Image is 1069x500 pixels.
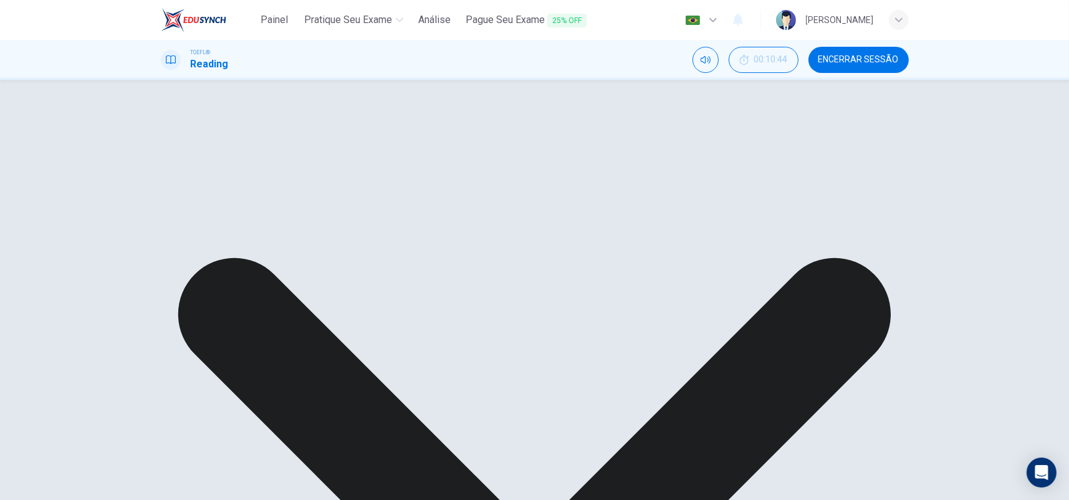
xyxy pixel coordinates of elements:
[808,47,909,73] button: Encerrar Sessão
[254,9,294,32] a: Painel
[191,57,229,72] h1: Reading
[754,55,788,65] span: 00:10:44
[685,16,701,25] img: pt
[413,9,456,32] a: Análise
[547,14,587,27] span: 25% OFF
[693,47,719,73] div: Silenciar
[461,9,592,32] button: Pague Seu Exame25% OFF
[818,55,899,65] span: Encerrar Sessão
[191,48,211,57] span: TOEFL®
[299,9,408,31] button: Pratique seu exame
[413,9,456,31] button: Análise
[418,12,451,27] span: Análise
[161,7,226,32] img: EduSynch logo
[466,12,587,28] span: Pague Seu Exame
[261,12,288,27] span: Painel
[729,47,798,73] div: Esconder
[806,12,874,27] div: [PERSON_NAME]
[729,47,798,73] button: 00:10:44
[161,7,255,32] a: EduSynch logo
[304,12,392,27] span: Pratique seu exame
[776,10,796,30] img: Profile picture
[254,9,294,31] button: Painel
[1027,458,1057,488] div: Open Intercom Messenger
